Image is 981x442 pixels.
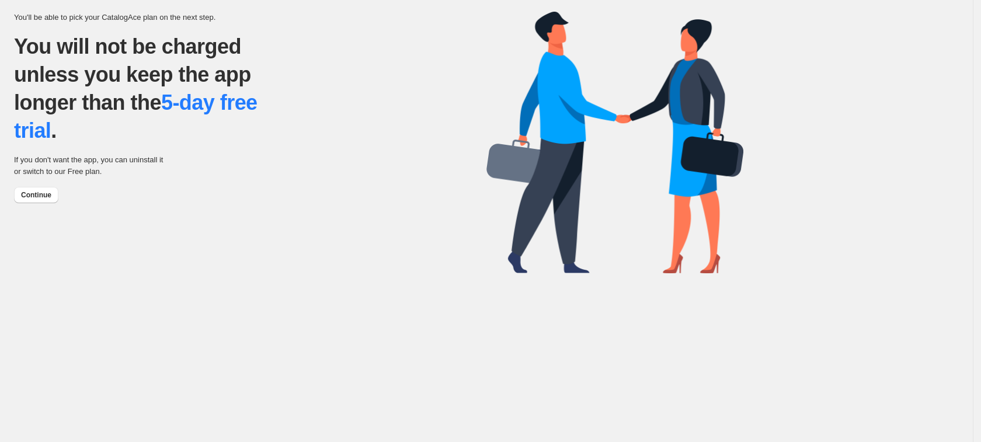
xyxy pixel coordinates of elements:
[21,190,51,200] span: Continue
[14,187,58,203] button: Continue
[14,154,169,178] p: If you don't want the app, you can uninstall it or switch to our Free plan.
[14,12,486,23] p: You'll be able to pick your CatalogAce plan on the next step.
[486,12,743,273] img: trial
[14,33,288,145] p: You will not be charged unless you keep the app longer than the .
